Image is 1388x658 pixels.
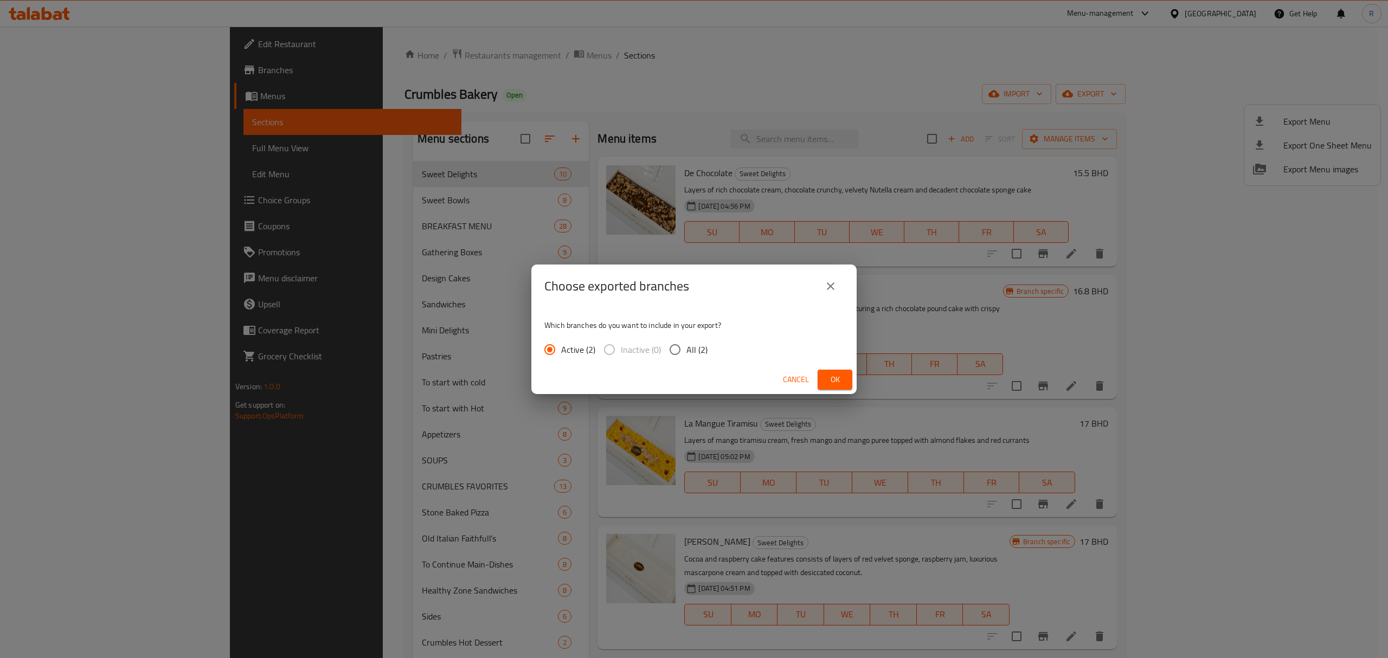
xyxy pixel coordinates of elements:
[544,320,844,331] p: Which branches do you want to include in your export?
[826,373,844,386] span: Ok
[818,273,844,299] button: close
[561,343,595,356] span: Active (2)
[686,343,708,356] span: All (2)
[818,370,852,390] button: Ok
[544,278,689,295] h2: Choose exported branches
[783,373,809,386] span: Cancel
[621,343,661,356] span: Inactive (0)
[779,370,813,390] button: Cancel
